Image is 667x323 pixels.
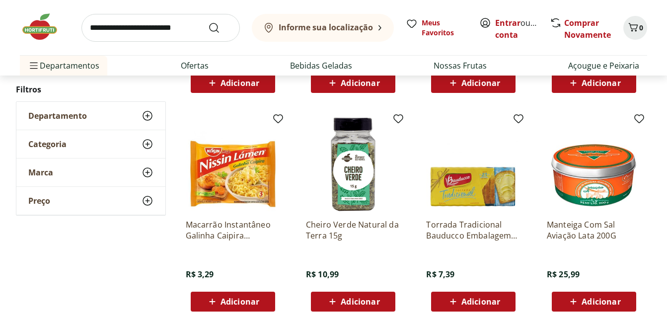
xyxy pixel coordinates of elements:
button: Adicionar [552,73,636,93]
a: Bebidas Geladas [290,60,352,72]
a: Comprar Novamente [564,17,611,40]
span: 0 [639,23,643,32]
button: Adicionar [552,292,636,312]
button: Adicionar [191,292,275,312]
span: Departamento [28,111,87,121]
h2: Filtros [16,80,166,99]
span: Adicionar [582,79,620,87]
button: Adicionar [311,73,395,93]
button: Adicionar [431,73,516,93]
button: Adicionar [191,73,275,93]
a: Nossas Frutas [434,60,487,72]
img: Hortifruti [20,12,70,42]
span: Adicionar [221,79,259,87]
span: ou [495,17,539,41]
span: Adicionar [461,79,500,87]
button: Menu [28,54,40,78]
span: Departamentos [28,54,99,78]
button: Carrinho [623,16,647,40]
button: Adicionar [431,292,516,312]
span: Adicionar [341,79,379,87]
span: R$ 10,99 [306,269,339,280]
button: Categoria [16,130,165,158]
button: Adicionar [311,292,395,312]
span: Adicionar [341,298,379,306]
input: search [81,14,240,42]
a: Criar conta [495,17,550,40]
span: Meus Favoritos [422,18,467,38]
a: Meus Favoritos [406,18,467,38]
button: Departamento [16,102,165,130]
a: Manteiga Com Sal Aviação Lata 200G [547,219,641,241]
button: Informe sua localização [252,14,394,42]
span: R$ 25,99 [547,269,580,280]
span: Adicionar [582,298,620,306]
img: Torrada Tradicional Bauducco Embalagem 142G [426,117,520,211]
img: Macarrão Instantâneo Galinha Caipira Nissin Miojo Lámen Pacote 85G [186,117,280,211]
button: Preço [16,187,165,215]
a: Macarrão Instantâneo Galinha Caipira [PERSON_NAME] Lámen Pacote 85G [186,219,280,241]
span: Categoria [28,139,67,149]
img: Manteiga Com Sal Aviação Lata 200G [547,117,641,211]
a: Ofertas [181,60,209,72]
span: Preço [28,196,50,206]
button: Submit Search [208,22,232,34]
span: R$ 3,29 [186,269,214,280]
span: Adicionar [461,298,500,306]
a: Torrada Tradicional Bauducco Embalagem 142G [426,219,520,241]
button: Marca [16,159,165,186]
span: R$ 7,39 [426,269,454,280]
span: Adicionar [221,298,259,306]
span: Marca [28,167,53,177]
a: Cheiro Verde Natural da Terra 15g [306,219,400,241]
b: Informe sua localização [279,22,373,33]
a: Entrar [495,17,520,28]
img: Cheiro Verde Natural da Terra 15g [306,117,400,211]
a: Açougue e Peixaria [568,60,639,72]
